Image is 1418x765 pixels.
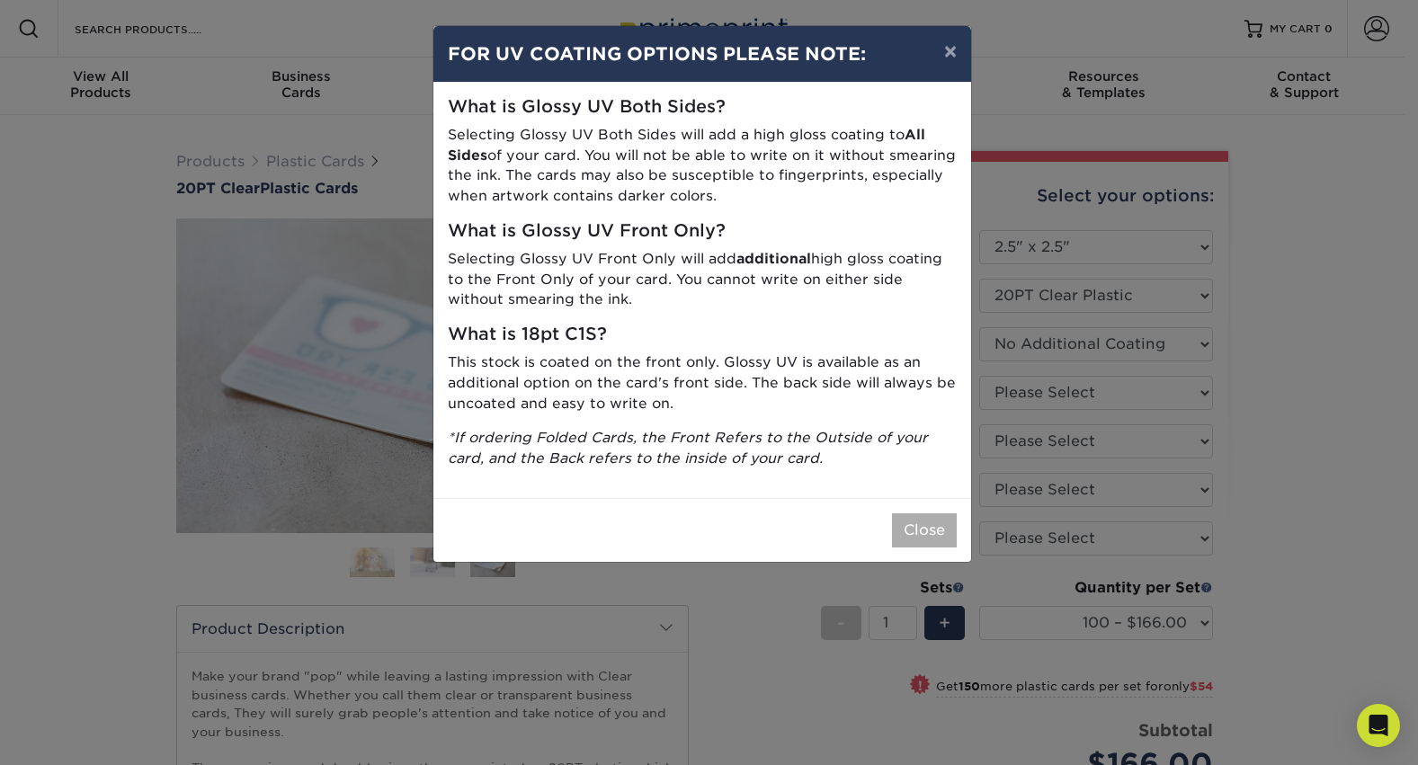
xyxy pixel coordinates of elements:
[930,26,971,76] button: ×
[736,250,811,267] strong: additional
[448,249,957,310] p: Selecting Glossy UV Front Only will add high gloss coating to the Front Only of your card. You ca...
[448,126,925,164] strong: All Sides
[1357,704,1400,747] div: Open Intercom Messenger
[448,125,957,207] p: Selecting Glossy UV Both Sides will add a high gloss coating to of your card. You will not be abl...
[448,352,957,414] p: This stock is coated on the front only. Glossy UV is available as an additional option on the car...
[448,429,928,467] i: *If ordering Folded Cards, the Front Refers to the Outside of your card, and the Back refers to t...
[448,97,957,118] h5: What is Glossy UV Both Sides?
[448,325,957,345] h5: What is 18pt C1S?
[892,513,957,547] button: Close
[448,221,957,242] h5: What is Glossy UV Front Only?
[448,40,957,67] h4: FOR UV COATING OPTIONS PLEASE NOTE:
